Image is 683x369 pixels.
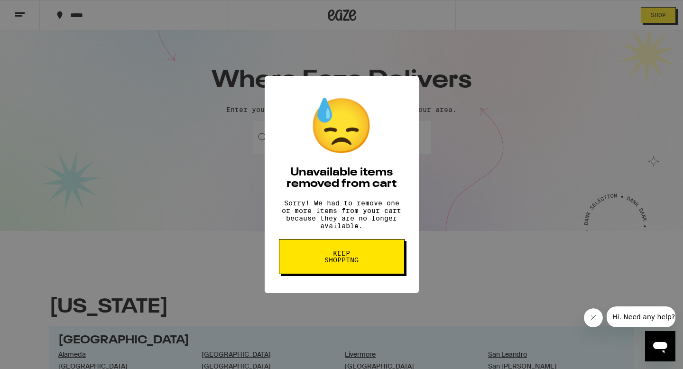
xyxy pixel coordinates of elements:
[317,250,366,263] span: Keep Shopping
[279,199,405,230] p: Sorry! We had to remove one or more items from your cart because they are no longer available.
[607,306,675,327] iframe: Message from company
[308,95,375,157] div: 😓
[279,239,405,274] button: Keep Shopping
[645,331,675,361] iframe: Button to launch messaging window
[584,308,603,327] iframe: Close message
[279,167,405,190] h2: Unavailable items removed from cart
